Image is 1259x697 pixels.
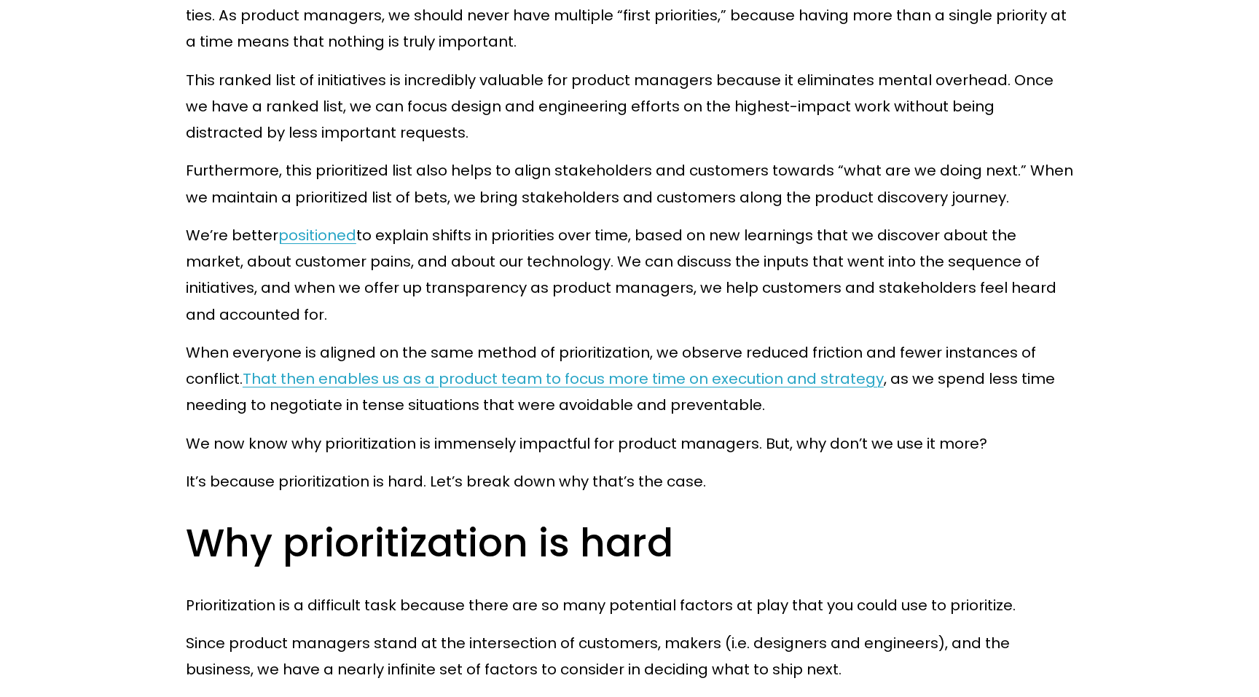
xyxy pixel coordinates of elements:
[186,222,1073,328] p: We’re better to explain shifts in priorities over time, based on new learnings that we discover a...
[186,592,1073,618] p: Prioritization is a difficult task because there are so many potential factors at play that you c...
[186,339,1073,419] p: When everyone is aligned on the same method of prioritization, we observe reduced friction and fe...
[278,225,356,245] a: positioned
[243,369,884,389] a: That then enables us as a product team to focus more time on execution and strategy
[186,67,1073,146] p: This ranked list of initiatives is incredibly valuable for product managers because it eliminates...
[186,157,1073,210] p: Furthermore, this prioritized list also helps to align stakeholders and customers towards “what a...
[186,468,1073,495] p: It’s because prioritization is hard. Let’s break down why that’s the case.
[186,518,1073,568] h2: Why prioritization is hard
[186,430,1073,457] p: We now know why prioritization is immensely impactful for product managers. But, why don’t we use...
[186,630,1073,683] p: Since product managers stand at the intersection of customers, makers (i.e. designers and enginee...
